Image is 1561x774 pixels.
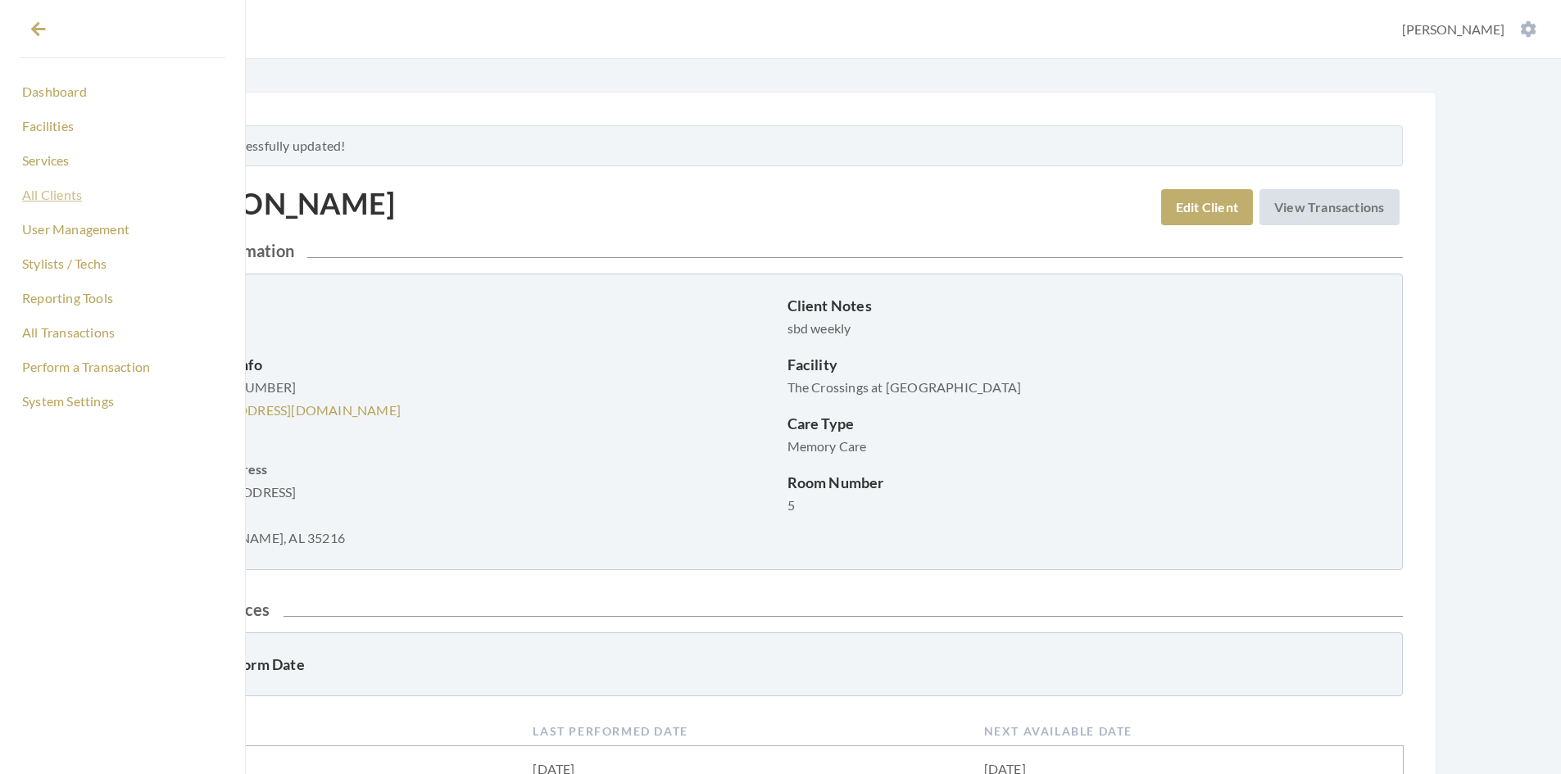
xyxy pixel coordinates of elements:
[179,402,402,418] a: [EMAIL_ADDRESS][DOMAIN_NAME]
[787,435,1382,458] p: Memory Care
[179,353,774,376] p: Contact Info
[516,716,967,746] th: Last Performed Date
[179,435,774,458] p: Address
[1161,189,1253,225] a: Edit Client
[1402,21,1504,37] span: [PERSON_NAME]
[179,294,774,317] p: User Role
[787,471,1382,494] p: Room Number
[787,317,1382,340] p: sbd weekly
[179,317,774,340] p: Client
[20,387,225,415] a: System Settings
[20,284,225,312] a: Reporting Tools
[787,294,1382,317] p: Client Notes
[179,653,774,676] p: Release Form Date
[20,215,225,243] a: User Management
[1397,20,1541,38] button: [PERSON_NAME]
[159,125,1403,166] div: Client successfully updated!
[787,494,1382,517] p: 5
[787,412,1382,435] p: Care Type
[20,112,225,140] a: Facilities
[20,181,225,209] a: All Clients
[787,353,1382,376] p: Facility
[1259,189,1399,225] a: View Transactions
[20,250,225,278] a: Stylists / Techs
[159,241,1403,260] h2: Client Information
[159,600,1403,619] h2: Client Services
[179,458,774,550] p: [STREET_ADDRESS] Suite 100 [PERSON_NAME], AL 35216
[787,376,1382,399] p: The Crossings at [GEOGRAPHIC_DATA]
[159,186,396,221] h1: [PERSON_NAME]
[20,147,225,174] a: Services
[159,716,517,746] th: Service
[20,353,225,381] a: Perform a Transaction
[20,319,225,346] a: All Transactions
[968,716,1403,746] th: Next Available Date
[20,78,225,106] a: Dashboard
